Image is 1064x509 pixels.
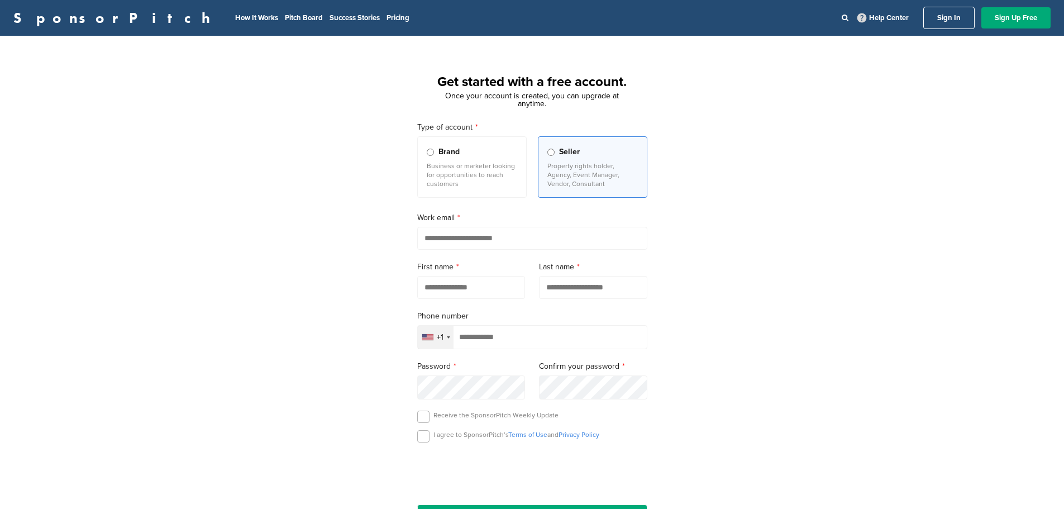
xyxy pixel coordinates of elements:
p: Property rights holder, Agency, Event Manager, Vendor, Consultant [547,161,638,188]
label: Last name [539,261,647,273]
a: Privacy Policy [559,431,599,439]
a: Help Center [855,11,911,25]
a: Terms of Use [508,431,547,439]
label: Type of account [417,121,647,134]
span: Seller [559,146,580,158]
a: Success Stories [330,13,380,22]
a: How It Works [235,13,278,22]
iframe: reCAPTCHA [469,455,596,488]
div: +1 [437,334,443,341]
label: Work email [417,212,647,224]
label: Phone number [417,310,647,322]
a: Pitch Board [285,13,323,22]
a: Sign In [923,7,975,29]
span: Once your account is created, you can upgrade at anytime. [445,91,619,108]
p: I agree to SponsorPitch’s and [433,430,599,439]
label: Confirm your password [539,360,647,373]
input: Brand Business or marketer looking for opportunities to reach customers [427,149,434,156]
h1: Get started with a free account. [404,72,661,92]
div: Selected country [418,326,454,349]
a: SponsorPitch [13,11,217,25]
span: Brand [438,146,460,158]
p: Receive the SponsorPitch Weekly Update [433,411,559,420]
a: Sign Up Free [981,7,1051,28]
p: Business or marketer looking for opportunities to reach customers [427,161,517,188]
input: Seller Property rights holder, Agency, Event Manager, Vendor, Consultant [547,149,555,156]
a: Pricing [387,13,409,22]
label: First name [417,261,526,273]
label: Password [417,360,526,373]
